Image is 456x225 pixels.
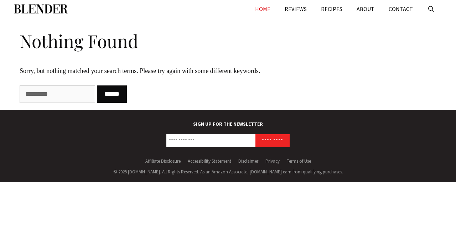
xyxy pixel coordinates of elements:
div: © 2025 [DOMAIN_NAME]. All Rights Reserved. As an Amazon Associate, [DOMAIN_NAME] earn from qualif... [14,168,442,176]
a: Accessibility Statement [188,158,231,164]
a: Terms of Use [287,158,311,164]
h1: Nothing Found [20,25,319,53]
a: Affiliate Disclosure [145,158,181,164]
a: Disclaimer [238,158,258,164]
label: SIGN UP FOR THE NEWSLETTER [14,121,442,131]
a: Privacy [265,158,280,164]
p: Sorry, but nothing matched your search terms. Please try again with some different keywords. [20,66,319,76]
